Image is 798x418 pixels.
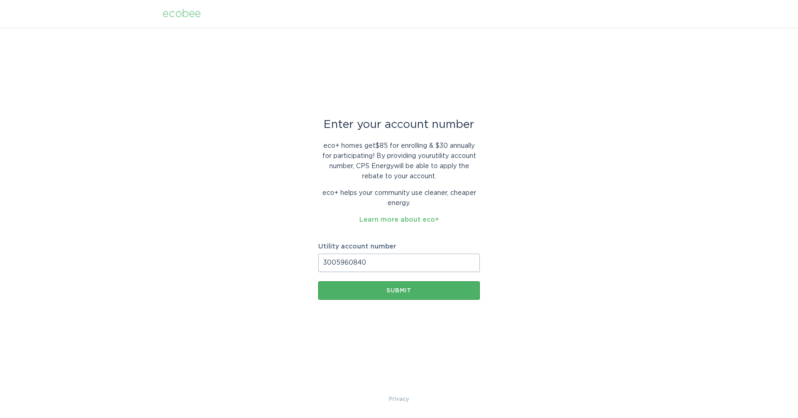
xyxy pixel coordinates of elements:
a: Privacy Policy & Terms of Use [389,394,409,404]
button: Submit [318,281,480,300]
div: ecobee [163,9,201,19]
div: Submit [323,288,475,293]
p: eco+ homes get $85 for enrolling & $30 annually for participating ! By providing your utility acc... [318,141,480,182]
div: Enter your account number [318,120,480,130]
p: eco+ helps your community use cleaner, cheaper energy. [318,188,480,208]
a: Learn more about eco+ [359,217,439,223]
label: Utility account number [318,243,480,250]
